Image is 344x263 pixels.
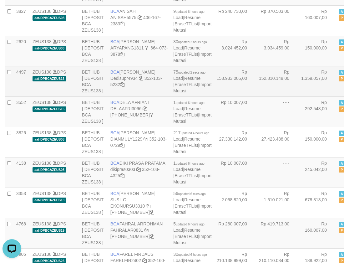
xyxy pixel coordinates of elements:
a: Copy 6640733878 to clipboard [120,52,124,57]
a: Copy 3521034325 to clipboard [120,173,124,178]
td: Rp 240.730,00 [214,5,256,36]
span: BCA [110,191,119,196]
span: updated 6 hours ago [176,162,205,165]
a: Copy 3521030729 to clipboard [120,143,124,148]
td: [PERSON_NAME] 664-073-3878 [108,36,171,66]
a: ZEUS138 [33,252,52,257]
td: [PERSON_NAME] 352-103-5232 [108,66,171,96]
a: Load [173,106,183,111]
td: Rp 419.713,00 [256,218,299,248]
td: FAHRAL ARROHMAN [PHONE_NUMBER] [108,218,171,248]
span: 30 [173,252,207,257]
a: dikipras0303 [110,167,135,172]
td: BETHUB [ DEPOSIT BCA ZEUS138 ] [79,157,108,188]
a: Copy FARELFIR2402 to clipboard [142,258,147,263]
td: Rp 292.548,00 [299,96,336,127]
span: updated 4 hours ago [181,131,210,135]
td: Rp 678.813,00 [299,188,336,218]
span: updated 6 mins ago [178,192,206,196]
a: ZEUS138 [33,100,52,105]
span: aaf-DPBCAZEUS08 [33,137,66,142]
span: | | | [173,161,211,184]
td: Rp 870.503,00 [256,5,299,36]
span: aaf-DPBCAZEUS19 [33,228,66,233]
a: ARYAPANG1811 [110,45,144,50]
td: 3552 [14,96,30,127]
td: [PERSON_NAME] SUSILO [PHONE_NUMBER] [108,188,171,218]
a: Copy dikipras0303 to clipboard [136,167,141,172]
a: Import Mutasi [173,112,211,124]
span: BCA [110,221,119,226]
a: Resume [184,137,200,142]
td: Rp 150.000,00 [299,36,336,66]
a: Load [173,45,183,50]
a: Copy DELAAFRI3096 to clipboard [143,106,147,111]
a: ZEUS138 [33,70,52,75]
a: Load [173,15,183,20]
a: EraseTFList [175,21,198,26]
span: BCA [110,9,119,14]
span: 217 [173,130,209,135]
a: Resume [184,258,200,263]
a: Import Mutasi [173,143,211,154]
td: 3826 [14,127,30,157]
span: aaf-DPBCAZEUS05 [33,167,66,173]
td: Rp 10.007,00 [214,157,256,188]
td: DPS [30,66,79,96]
a: Load [173,197,183,202]
td: [PERSON_NAME] 352-103-0729 [108,127,171,157]
td: Rp 10.007,00 [214,96,256,127]
a: EKONURSU3010 [110,204,145,209]
a: Dedisupr4934 [110,76,138,81]
span: BCA [110,70,119,75]
td: 4138 [14,157,30,188]
td: BETHUB [ DEPOSIT BCA ZEUS138 ] [79,188,108,218]
td: BETHUB [ DEPOSIT BCA ZEUS138 ] [79,36,108,66]
td: DPS [30,157,79,188]
td: BETHUB [ DEPOSIT BCA ZEUS138 ] [79,66,108,96]
span: aaf-DPBCAZEUS13 [33,76,66,81]
span: | | | [173,70,211,93]
td: 4497 [14,66,30,96]
a: Load [173,167,183,172]
span: | | | [173,100,211,124]
td: Rp 1.610.021,00 [256,188,299,218]
td: BETHUB [ DEPOSIT BCA ZEUS138 ] [79,96,108,127]
td: Rp 245.042,00 [299,157,336,188]
td: Rp 2.068.820,00 [214,188,256,218]
span: updated 2 hours ago [178,40,207,44]
td: Rp 27.423.488,00 [256,127,299,157]
a: Copy FAHRALAR0831 to clipboard [144,228,149,233]
span: updated 2 secs ago [178,71,205,74]
span: aaf-DPBCAZEUS08 [33,15,66,21]
a: Resume [184,106,200,111]
td: Rp 150.000,00 [299,127,336,157]
button: Open LiveChat chat widget [3,3,21,21]
a: EraseTFList [175,112,198,117]
a: EraseTFList [175,52,198,57]
a: ZEUS138 [33,130,52,135]
span: | | | [173,221,211,245]
span: aaf-DPBCAZEUS03 [33,46,66,51]
a: ANISAH5575 [110,15,136,20]
a: Copy EKONURSU3010 to clipboard [146,204,150,209]
a: Copy 3521035232 to clipboard [120,82,124,87]
span: BCA [110,100,119,105]
td: BETHUB [ DEPOSIT BCA ZEUS138 ] [79,218,108,248]
td: DELA AFRIANI [PHONE_NUMBER] [108,96,171,127]
a: ZEUS138 [33,39,52,44]
a: Import Mutasi [173,52,211,63]
td: Rp 3.024.452,00 [214,36,256,66]
td: DPS [30,36,79,66]
a: EraseTFList [175,143,198,148]
a: Load [173,228,183,233]
a: Import Mutasi [173,173,211,184]
span: BCA [110,130,119,135]
td: 2620 [14,36,30,66]
a: DELAAFRI3096 [110,106,142,111]
a: FARELFIR2402 [110,258,141,263]
a: EraseTFList [175,173,198,178]
a: Import Mutasi [173,234,211,245]
a: Load [173,76,183,81]
a: Copy 4062302392 to clipboard [150,210,154,215]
